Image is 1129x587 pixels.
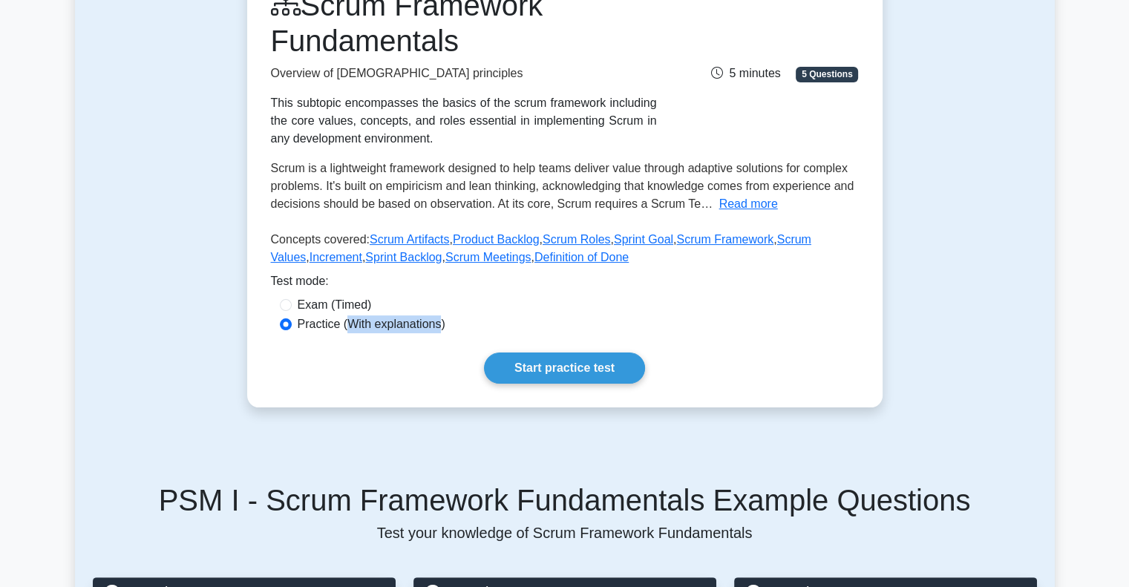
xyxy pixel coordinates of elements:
a: Scrum Meetings [445,251,531,263]
p: Overview of [DEMOGRAPHIC_DATA] principles [271,65,657,82]
h5: PSM I - Scrum Framework Fundamentals Example Questions [93,482,1037,518]
div: This subtopic encompasses the basics of the scrum framework including the core values, concepts, ... [271,94,657,148]
span: 5 Questions [796,67,858,82]
span: 5 minutes [711,67,780,79]
a: Sprint Goal [614,233,673,246]
button: Read more [719,195,778,213]
label: Practice (With explanations) [298,315,445,333]
a: Start practice test [484,352,645,384]
div: Test mode: [271,272,859,296]
p: Test your knowledge of Scrum Framework Fundamentals [93,524,1037,542]
a: Scrum Framework [676,233,773,246]
a: Product Backlog [453,233,540,246]
a: Definition of Done [534,251,629,263]
a: Increment [310,251,362,263]
a: Scrum Roles [543,233,611,246]
a: Sprint Backlog [365,251,442,263]
label: Exam (Timed) [298,296,372,314]
span: Scrum is a lightweight framework designed to help teams deliver value through adaptive solutions ... [271,162,854,210]
p: Concepts covered: , , , , , , , , , [271,231,859,272]
a: Scrum Artifacts [370,233,450,246]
